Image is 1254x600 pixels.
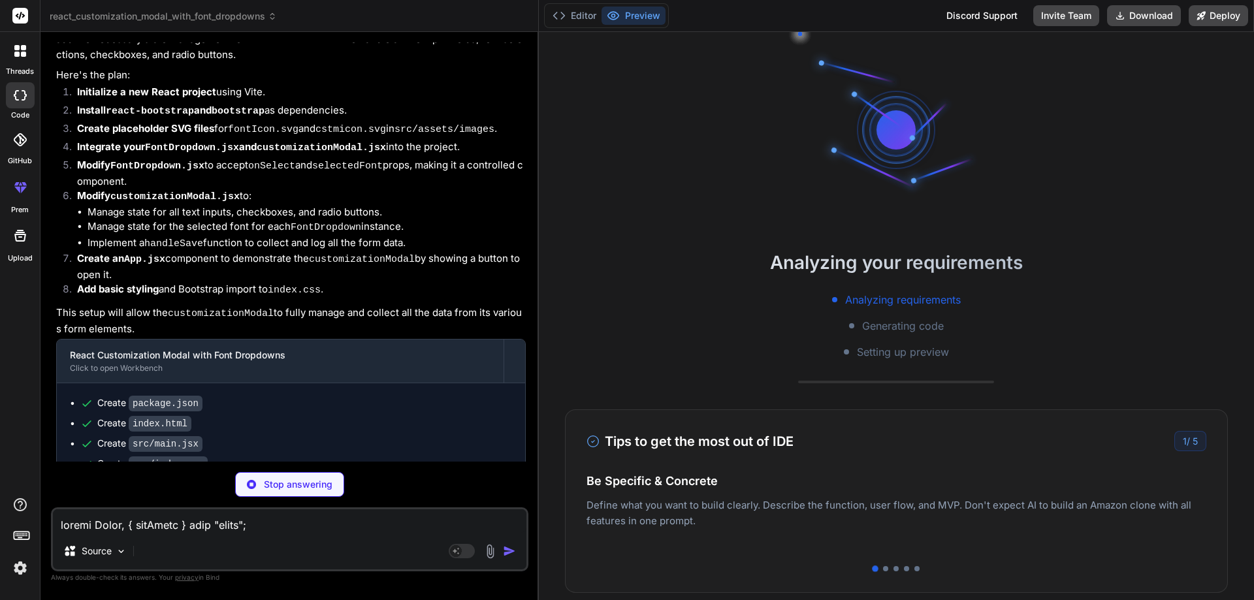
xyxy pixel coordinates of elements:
strong: Modify [77,189,240,202]
label: Upload [8,253,33,264]
li: Manage state for the selected font for each instance. [88,219,526,236]
li: Implement a function to collect and log all the form data. [88,236,526,252]
div: Create [97,437,202,450]
code: fontIcon.svg [228,124,298,135]
code: customizationModal.jsx [110,191,240,202]
span: 1 [1183,435,1187,447]
div: Create [97,396,202,410]
span: Analyzing requirements [845,292,961,308]
li: into the project. [67,140,526,158]
img: Pick Models [116,546,127,557]
div: Create [97,417,191,430]
code: customizationModal [309,254,415,265]
li: component to demonstrate the by showing a button to open it. [67,251,526,282]
img: icon [503,545,516,558]
li: and Bootstrap import to . [67,282,526,300]
button: Invite Team [1033,5,1099,26]
li: to accept and props, making it a controlled component. [67,158,526,189]
div: Discord Support [939,5,1025,26]
label: threads [6,66,34,77]
code: bootstrap [212,106,265,117]
img: attachment [483,544,498,559]
div: React Customization Modal with Font Dropdowns [70,349,490,362]
code: FontDropdown [291,222,361,233]
code: handleSave [144,238,203,249]
code: src/assets/images [394,124,494,135]
h3: Tips to get the most out of IDE [587,432,794,451]
code: src/main.jsx [129,436,202,452]
strong: Add basic styling [77,283,159,295]
code: index.css [268,285,321,296]
code: customizationModal.jsx [257,142,386,153]
button: Editor [547,7,602,25]
code: src/index.css [129,456,208,472]
button: React Customization Modal with Font DropdownsClick to open Workbench [57,339,504,383]
h2: Analyzing your requirements [539,249,1254,276]
li: using Vite. [67,85,526,103]
strong: Modify [77,159,204,171]
p: Here's the plan: [56,68,526,83]
code: cstmicon.svg [315,124,386,135]
p: This setup will allow the to fully manage and collect all the data from its various form elements. [56,306,526,336]
label: code [11,110,29,121]
label: GitHub [8,155,32,166]
button: Deploy [1189,5,1248,26]
code: App.jsx [124,254,165,265]
span: 5 [1193,435,1198,447]
strong: Install and [77,104,265,116]
strong: Integrate your and [77,140,386,153]
code: selectedFont [312,161,383,172]
strong: Create an [77,252,165,264]
code: package.json [129,396,202,411]
button: Preview [602,7,666,25]
p: Source [82,545,112,558]
p: Stop answering [264,478,332,491]
div: Click to open Workbench [70,363,490,373]
div: / [1174,431,1206,451]
button: Download [1107,5,1181,26]
span: Generating code [862,318,944,334]
li: Manage state for all text inputs, checkboxes, and radio buttons. [88,205,526,220]
span: privacy [175,573,199,581]
code: FontDropdown.jsx [110,161,204,172]
strong: Create placeholder SVG files [77,122,214,134]
code: index.html [129,416,191,432]
code: customizationModal [168,308,274,319]
span: Setting up preview [857,344,949,360]
div: Create [97,457,208,471]
h4: Be Specific & Concrete [587,472,1206,490]
strong: Initialize a new React project [77,86,216,98]
code: FontDropdown.jsx [145,142,239,153]
li: for and in . [67,121,526,140]
code: react-bootstrap [106,106,194,117]
code: onSelect [248,161,295,172]
p: Always double-check its answers. Your in Bind [51,571,528,584]
label: prem [11,204,29,215]
li: as dependencies. [67,103,526,121]
code: customizationModal [242,35,347,46]
li: to: [67,189,526,251]
img: settings [9,557,31,579]
span: react_customization_modal_with_font_dropdowns [50,10,277,23]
